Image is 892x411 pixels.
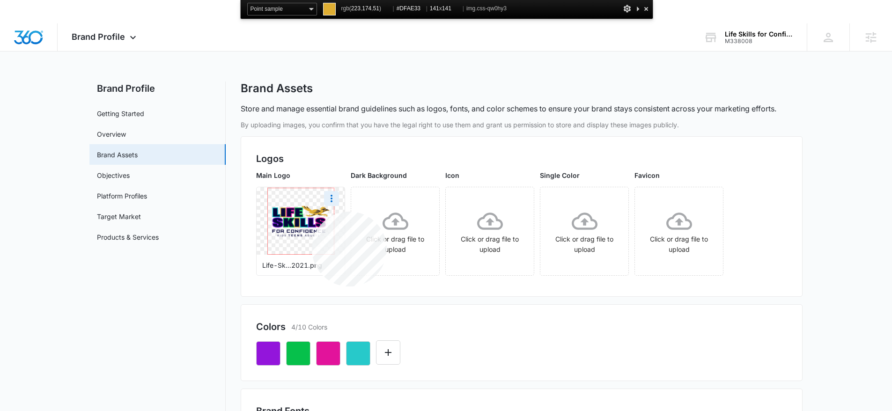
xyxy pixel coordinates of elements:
span: #DFAE33 [397,3,424,15]
span: 174 [362,5,371,12]
span: | [426,5,428,12]
span: Click or drag file to upload [540,187,628,275]
div: Click or drag file to upload [540,208,628,255]
a: Getting Started [97,109,144,118]
div: Options [623,3,632,15]
div: Click or drag file to upload [635,208,723,255]
p: Favicon [634,170,723,180]
span: Click or drag file to upload [635,187,723,275]
span: x [430,3,460,15]
a: Brand Assets [97,150,138,160]
span: 51 [373,5,379,12]
p: 4/10 Colors [291,322,327,332]
p: Life-Sk...2021.png [262,260,339,270]
div: account id [725,38,793,44]
div: Click or drag file to upload [351,208,439,255]
div: account name [725,30,793,38]
span: | [463,5,464,12]
div: Close and Stop Picking [641,3,651,15]
span: Brand Profile [72,32,125,42]
button: More [324,191,339,206]
h1: Brand Assets [241,81,313,95]
span: img [466,3,507,15]
p: Store and manage essential brand guidelines such as logos, fonts, and color schemes to ensure you... [241,103,776,114]
h2: Colors [256,320,286,334]
a: Platform Profiles [97,191,147,201]
span: 141 [430,5,439,12]
button: Edit Color [376,340,400,365]
span: Click or drag file to upload [446,187,534,275]
h2: Logos [256,152,787,166]
a: Products & Services [97,232,159,242]
p: Main Logo [256,170,345,180]
span: 141 [442,5,451,12]
p: Icon [445,170,534,180]
p: Single Color [540,170,629,180]
p: Dark Background [351,170,440,180]
span: Click or drag file to upload [351,187,439,275]
a: Target Market [97,212,141,221]
div: Click or drag file to upload [446,208,534,255]
span: rgb( , , ) [341,3,391,15]
a: Objectives [97,170,130,180]
p: By uploading images, you confirm that you have the legal right to use them and grant us permissio... [241,120,803,130]
span: 223 [351,5,361,12]
div: Collapse This Panel [634,3,641,15]
span: | [393,5,394,12]
div: Brand Profile [58,23,153,51]
img: User uploaded logo [268,188,334,254]
span: .css-qw0hy3 [475,5,507,12]
h2: Brand Profile [89,81,226,95]
a: Overview [97,129,126,139]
